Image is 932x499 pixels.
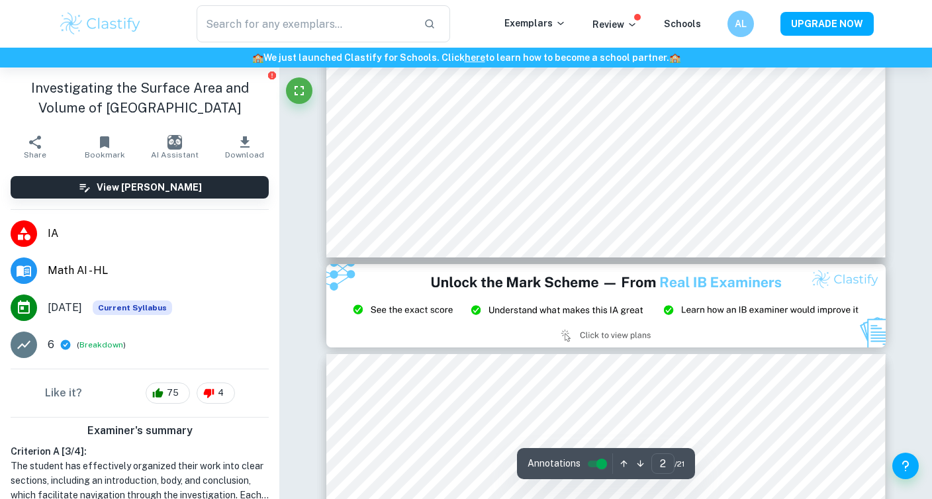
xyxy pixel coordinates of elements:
[58,11,142,37] img: Clastify logo
[664,19,701,29] a: Schools
[727,11,754,37] button: AL
[24,150,46,159] span: Share
[48,263,269,279] span: Math AI - HL
[48,337,54,353] p: 6
[780,12,874,36] button: UPGRADE NOW
[225,150,264,159] span: Download
[146,383,190,404] div: 75
[48,226,269,242] span: IA
[197,5,413,42] input: Search for any exemplars...
[140,128,210,165] button: AI Assistant
[48,300,82,316] span: [DATE]
[528,457,581,471] span: Annotations
[167,135,182,150] img: AI Assistant
[11,176,269,199] button: View [PERSON_NAME]
[11,444,269,459] h6: Criterion A [ 3 / 4 ]:
[70,128,140,165] button: Bookmark
[3,50,929,65] h6: We just launched Clastify for Schools. Click to learn how to become a school partner.
[733,17,749,31] h6: AL
[93,300,172,315] div: This exemplar is based on the current syllabus. Feel free to refer to it for inspiration/ideas wh...
[79,339,123,351] button: Breakdown
[197,383,235,404] div: 4
[669,52,680,63] span: 🏫
[465,52,485,63] a: here
[5,423,274,439] h6: Examiner's summary
[892,453,919,479] button: Help and Feedback
[210,386,231,400] span: 4
[504,16,566,30] p: Exemplars
[97,180,202,195] h6: View [PERSON_NAME]
[675,458,684,470] span: / 21
[286,77,312,104] button: Fullscreen
[151,150,199,159] span: AI Assistant
[85,150,125,159] span: Bookmark
[267,70,277,80] button: Report issue
[93,300,172,315] span: Current Syllabus
[592,17,637,32] p: Review
[326,264,886,348] img: Ad
[210,128,280,165] button: Download
[160,386,186,400] span: 75
[77,339,126,351] span: ( )
[11,78,269,118] h1: Investigating the Surface Area and Volume of [GEOGRAPHIC_DATA]
[45,385,82,401] h6: Like it?
[252,52,263,63] span: 🏫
